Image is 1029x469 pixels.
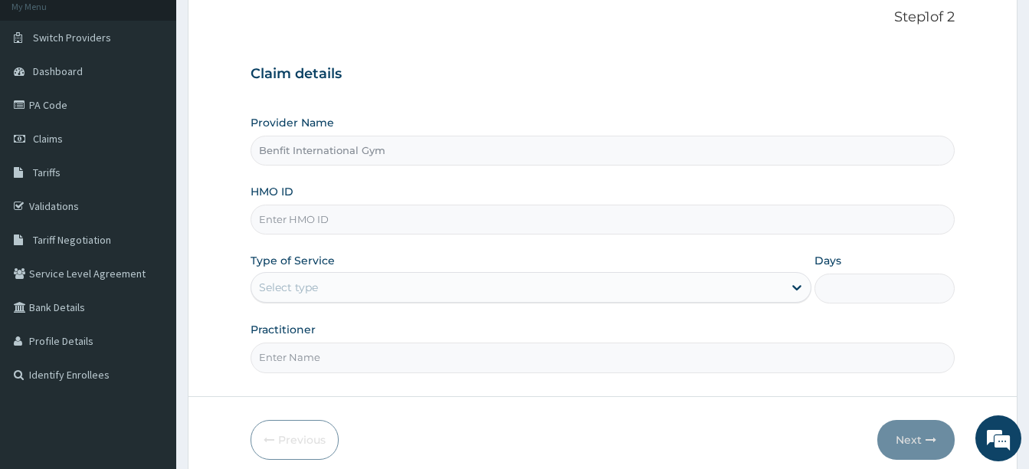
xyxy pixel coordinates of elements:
[33,233,111,247] span: Tariff Negotiation
[251,184,293,199] label: HMO ID
[33,64,83,78] span: Dashboard
[814,253,841,268] label: Days
[251,66,955,83] h3: Claim details
[251,343,955,372] input: Enter Name
[251,253,335,268] label: Type of Service
[251,9,955,26] p: Step 1 of 2
[259,280,318,295] div: Select type
[33,31,111,44] span: Switch Providers
[33,166,61,179] span: Tariffs
[251,205,955,235] input: Enter HMO ID
[251,115,334,130] label: Provider Name
[251,322,316,337] label: Practitioner
[251,420,339,460] button: Previous
[33,132,63,146] span: Claims
[877,420,955,460] button: Next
